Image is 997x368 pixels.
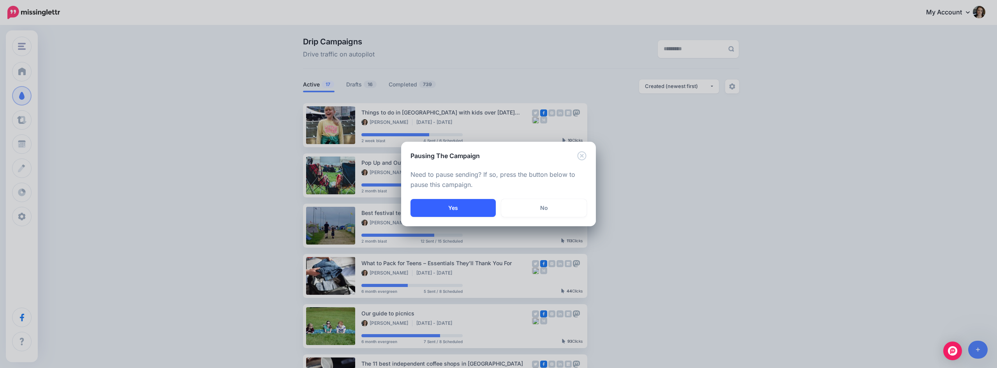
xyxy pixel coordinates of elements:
div: Open Intercom Messenger [943,342,962,360]
button: Close [577,151,587,161]
a: No [501,199,587,217]
p: Need to pause sending? If so, press the button below to pause this campaign. [410,170,587,190]
h5: Pausing The Campaign [410,151,480,160]
button: Yes [410,199,496,217]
